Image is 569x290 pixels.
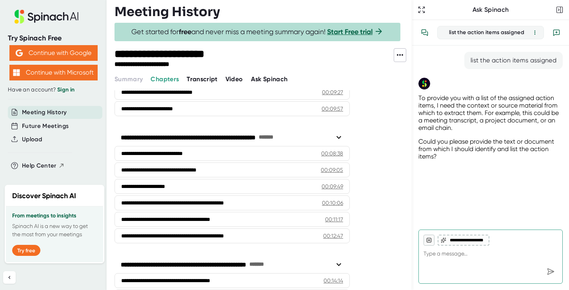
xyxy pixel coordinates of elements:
div: list the action items assigned [471,57,556,64]
div: Have an account? [8,86,99,93]
h2: Discover Spinach AI [12,191,76,201]
b: free [179,27,191,36]
h3: Meeting History [115,4,220,19]
button: Video [225,75,243,84]
span: Help Center [22,161,56,170]
div: 00:10:06 [322,199,343,207]
div: Ask Spinach [427,6,554,14]
a: Start Free trial [327,27,373,36]
span: Transcript [187,75,218,83]
span: Ask Spinach [251,75,288,83]
p: Could you please provide the text or document from which I should identify and list the action it... [418,138,563,160]
div: 00:09:57 [322,105,343,113]
button: Future Meetings [22,122,69,131]
button: New conversation [549,25,564,40]
span: Video [225,75,243,83]
div: 00:11:17 [325,215,343,223]
span: Summary [115,75,143,83]
button: Expand to Ask Spinach page [416,4,427,15]
p: Spinach AI is a new way to get the most from your meetings [12,222,97,239]
div: list the action items assigned [442,29,531,36]
button: Transcript [187,75,218,84]
div: 00:09:05 [321,166,343,174]
span: Chapters [151,75,179,83]
p: To provide you with a list of the assigned action items, I need the context or source material fr... [418,94,563,131]
button: Try free [12,245,40,256]
h3: From meetings to insights [12,213,97,219]
button: Chapters [151,75,179,84]
div: Try Spinach Free [8,34,99,43]
span: Get started for and never miss a meeting summary again! [131,27,384,36]
div: 00:09:49 [322,182,343,190]
a: Sign in [57,86,75,93]
button: Upload [22,135,42,144]
button: Help Center [22,161,65,170]
div: 00:08:38 [321,150,343,157]
button: Collapse sidebar [3,271,16,284]
img: Aehbyd4JwY73AAAAAElFTkSuQmCC [16,49,23,57]
button: View conversation history [417,25,433,40]
button: Close conversation sidebar [554,4,565,15]
button: Continue with Google [9,45,98,61]
button: Ask Spinach [251,75,288,84]
button: Meeting History [22,108,67,117]
div: 00:14:14 [324,277,343,285]
div: Send message [544,264,558,279]
button: Summary [115,75,143,84]
div: 00:09:27 [322,88,343,96]
button: Continue with Microsoft [9,65,98,80]
div: 00:12:47 [323,232,343,240]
